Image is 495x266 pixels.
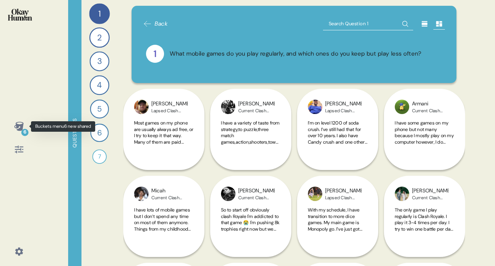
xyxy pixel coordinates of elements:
div: [PERSON_NAME] [412,187,448,195]
div: 6 [90,124,109,142]
div: [PERSON_NAME] [238,100,275,108]
div: 1 [89,3,110,24]
span: I have a variety of taste from strategy,to puzzle,three match games,action,shooters,tower defense... [221,120,280,253]
img: profilepic_25257857227165866.jpg [221,187,235,201]
input: Search Question 1 [323,17,413,30]
div: [PERSON_NAME] [325,187,362,195]
div: Current Clash Player [412,195,448,201]
div: 4 [89,75,109,95]
div: Current Clash Player [238,195,275,201]
img: profilepic_24976558295313846.jpg [308,100,322,114]
div: 2 [89,27,109,48]
span: I have some games on my phone but not many because I mostly play on my computer however, I do hav... [395,120,454,208]
div: 7 [92,149,107,164]
div: Current Clash Player [412,108,448,114]
img: profilepic_24603372712637430.jpg [395,187,409,201]
span: Back [155,19,168,28]
div: 1 [146,45,164,63]
img: profilepic_24494973343458333.jpg [134,187,149,201]
img: profilepic_25024371390491370.jpg [134,100,149,114]
div: 5 [90,100,109,118]
div: Micah [151,187,188,195]
div: Armani [412,100,448,108]
img: profilepic_25306107508991146.jpg [221,100,235,114]
div: [PERSON_NAME] [151,100,188,108]
img: profilepic_32632045723061229.jpg [395,100,409,114]
div: Current Clash Player [151,195,188,201]
div: What mobile games do you play regularly, and which ones do you keep but play less often? [170,49,421,58]
div: [PERSON_NAME] [325,100,362,108]
img: profilepic_24557541337264990.jpg [308,187,322,201]
div: [PERSON_NAME] [238,187,275,195]
div: Current Clash Player [238,108,275,114]
div: Lapsed Clash Player [151,108,188,114]
div: 6 [21,129,28,136]
img: okayhuman.3b1b6348.png [8,9,32,21]
div: 3 [89,52,109,71]
span: I’m on level 1200 of soda crush. I’ve still had that for over 10 years. I also have Candy crush a... [308,120,367,215]
div: Lapsed Clash Player [325,108,362,114]
div: Buckets menu6 new shared [31,121,95,132]
div: Lapsed Clash Player [325,195,362,201]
